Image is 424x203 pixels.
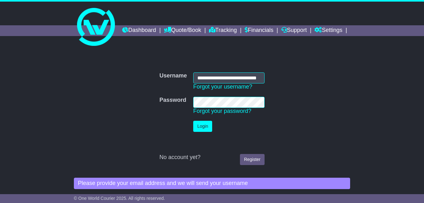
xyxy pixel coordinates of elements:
[159,72,187,79] label: Username
[193,83,252,90] a: Forgot your username?
[159,97,186,104] label: Password
[159,154,265,161] div: No account yet?
[193,121,212,132] button: Login
[245,25,273,36] a: Financials
[193,108,251,114] a: Forgot your password?
[281,25,307,36] a: Support
[164,25,201,36] a: Quote/Book
[74,178,350,189] div: Please provide your email address and we will send your username
[240,154,265,165] a: Register
[122,25,156,36] a: Dashboard
[74,196,165,201] span: © One World Courier 2025. All rights reserved.
[209,25,237,36] a: Tracking
[314,25,342,36] a: Settings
